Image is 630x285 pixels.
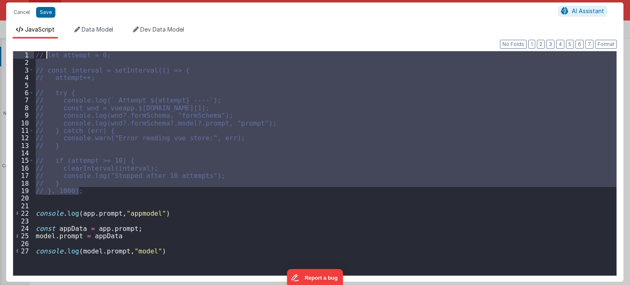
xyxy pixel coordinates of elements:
[558,6,607,16] button: AI Assistant
[36,7,55,18] button: Save
[13,104,34,112] div: 8
[13,127,34,134] div: 11
[13,134,34,141] div: 12
[537,40,545,49] button: 2
[500,40,527,49] button: No Folds
[82,26,113,33] span: Data Model
[13,172,34,179] div: 17
[556,40,564,49] button: 4
[572,7,604,14] span: AI Assistant
[13,194,34,202] div: 20
[546,40,555,49] button: 3
[140,26,184,33] span: Dev Data Model
[13,96,34,104] div: 7
[575,40,584,49] button: 6
[13,232,34,239] div: 25
[13,247,34,255] div: 27
[13,217,34,225] div: 23
[13,240,34,247] div: 26
[595,40,617,49] button: Format
[566,40,574,49] button: 5
[13,112,34,119] div: 9
[585,40,593,49] button: 7
[13,149,34,157] div: 14
[9,7,34,18] button: Cancel
[13,180,34,187] div: 18
[528,40,535,49] button: 1
[13,225,34,232] div: 24
[13,66,34,74] div: 3
[13,210,34,217] div: 22
[13,59,34,66] div: 2
[13,74,34,81] div: 4
[13,187,34,194] div: 19
[25,26,55,33] span: JavaScript
[13,157,34,164] div: 15
[13,164,34,172] div: 16
[13,119,34,127] div: 10
[13,89,34,96] div: 6
[13,82,34,89] div: 5
[13,142,34,149] div: 13
[13,51,34,59] div: 1
[13,202,34,210] div: 21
